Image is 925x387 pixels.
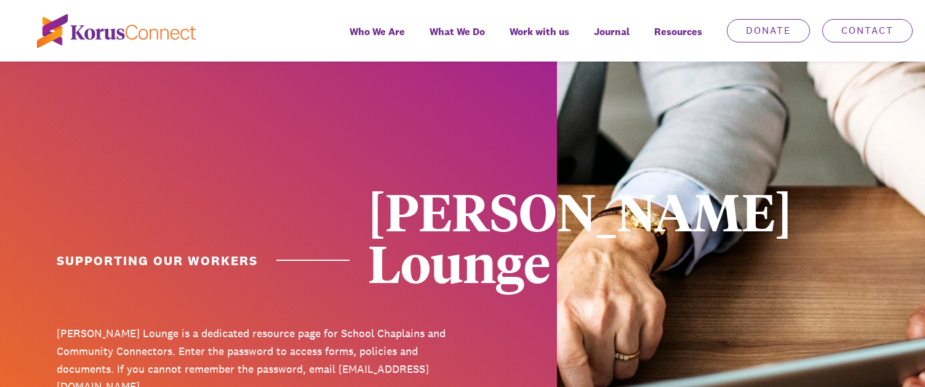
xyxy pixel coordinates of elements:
a: Work with us [497,17,582,62]
a: What We Do [417,17,497,62]
a: Who We Are [337,17,417,62]
span: What We Do [430,23,485,41]
a: Journal [582,17,642,62]
img: korus-connect%2Fc5177985-88d5-491d-9cd7-4a1febad1357_logo.svg [37,14,196,48]
a: Contact [822,19,913,42]
h1: Supporting Our Workers [57,252,350,269]
a: Donate [727,19,810,42]
div: Resources [642,17,715,62]
span: Who We Are [350,23,405,41]
span: Journal [594,23,630,41]
div: [PERSON_NAME] Lounge [368,185,765,288]
span: Work with us [510,23,569,41]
